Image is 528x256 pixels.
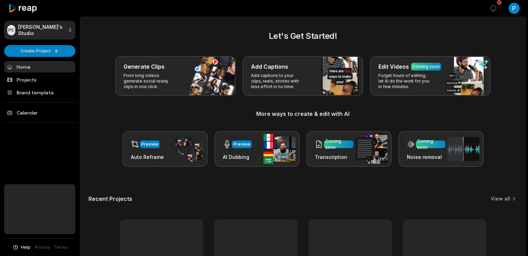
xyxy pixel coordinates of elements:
[325,138,352,151] div: Coming soon
[124,62,165,71] h3: Generate Clips
[4,107,75,118] a: Calendar
[447,137,479,161] img: noise_removal.png
[315,153,353,161] h3: Transcription
[131,153,164,161] h3: Auto Reframe
[407,153,445,161] h3: Noise removal
[4,45,75,57] button: Create Project
[491,195,510,202] a: View all
[89,110,517,118] h3: More ways to create & edit with AI
[251,73,305,89] p: Add captions to your clips, reels, stories with less effort in no time.
[355,134,387,164] img: transcription.png
[12,244,31,250] button: Help
[54,244,68,250] a: Terms
[223,153,252,161] h3: AI Dubbing
[171,136,203,163] img: auto_reframe.png
[18,24,65,36] p: [PERSON_NAME]'s Studio
[21,244,31,250] span: Help
[4,61,75,72] a: Home
[89,195,132,202] h2: Recent Projects
[141,141,158,147] div: Preview
[4,74,75,85] a: Projects
[417,138,444,151] div: Coming soon
[378,73,432,89] p: Forget hours of editing, let AI do the work for you in few minutes.
[233,141,250,147] div: Preview
[124,73,177,89] p: From long videos generate social ready clips in one click.
[412,63,440,70] div: Coming soon
[89,30,517,42] h2: Let's Get Started!
[4,87,75,98] a: Brand template
[35,244,50,250] a: Privacy
[378,62,409,71] h3: Edit Videos
[7,25,15,35] div: PS
[251,62,288,71] h3: Add Captions
[263,134,295,164] img: ai_dubbing.png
